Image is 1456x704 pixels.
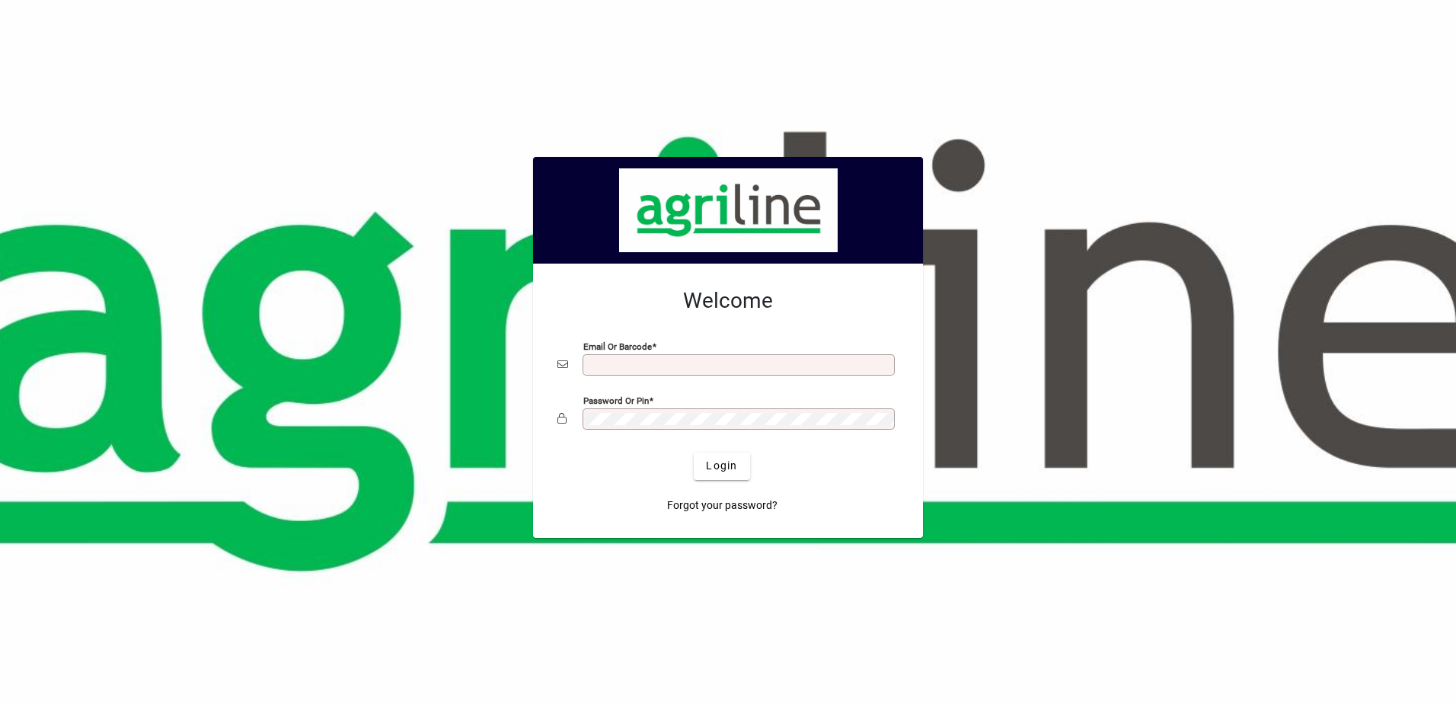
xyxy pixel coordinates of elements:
[667,498,777,514] span: Forgot your password?
[583,341,652,351] mat-label: Email or Barcode
[583,395,649,405] mat-label: Password or Pin
[706,458,737,474] span: Login
[661,492,784,520] a: Forgot your password?
[694,453,749,480] button: Login
[557,288,899,314] h2: Welcome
